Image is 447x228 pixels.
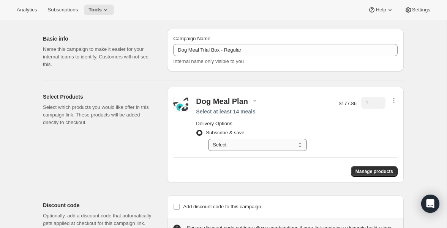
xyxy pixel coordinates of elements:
[196,108,331,115] div: Select at least 14 meals
[206,130,244,135] span: Subscribe & save
[12,5,41,15] button: Analytics
[43,104,155,126] p: Select which products you would like offer in this campaign link. These products will be added di...
[43,212,155,227] p: Optionally, add a discount code that automatically gets applied at checkout for this campaign link.
[173,97,188,111] img: Select at least 14 meals
[43,5,82,15] button: Subscriptions
[43,93,155,101] h2: Select Products
[173,36,210,41] span: Campaign Name
[43,46,155,68] p: Name this campaign to make it easier for your internal teams to identify. Customers will not see ...
[363,5,398,15] button: Help
[43,35,155,42] h2: Basic info
[173,44,398,56] input: Example: Seasonal campaign
[421,195,439,213] div: Open Intercom Messenger
[400,5,435,15] button: Settings
[43,201,155,209] h2: Discount code
[355,168,393,175] span: Manage products
[88,7,102,13] span: Tools
[84,5,114,15] button: Tools
[196,120,331,127] h2: Delivery Options
[351,166,398,177] button: Manage products
[183,204,261,209] span: Add discount code to this campaign
[173,58,244,64] span: Internal name only visible to you
[376,7,386,13] span: Help
[47,7,78,13] span: Subscriptions
[17,7,37,13] span: Analytics
[412,7,430,13] span: Settings
[196,97,248,106] div: Dog Meal Plan
[339,100,357,107] p: $177.86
